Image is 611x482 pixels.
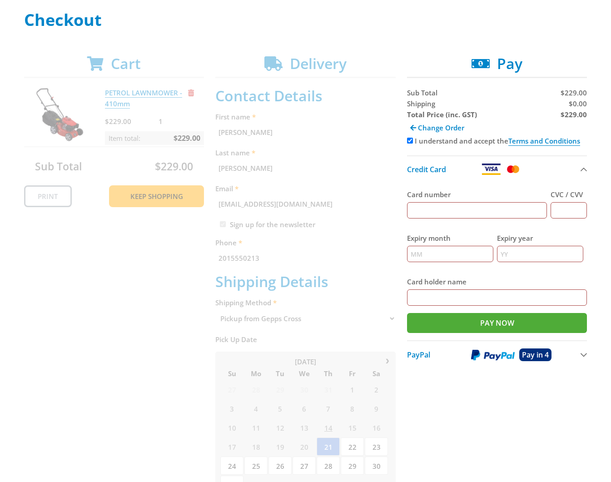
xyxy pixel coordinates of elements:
[561,88,587,97] span: $229.00
[407,110,477,119] strong: Total Price (inc. GST)
[407,276,587,287] label: Card holder name
[407,99,435,108] span: Shipping
[497,233,583,243] label: Expiry year
[471,349,515,361] img: PayPal
[551,189,587,200] label: CVC / CVV
[407,350,430,360] span: PayPal
[407,88,437,97] span: Sub Total
[407,313,587,333] input: Pay Now
[407,164,446,174] span: Credit Card
[522,350,549,360] span: Pay in 4
[407,246,493,262] input: MM
[407,138,413,144] input: Please accept the terms and conditions.
[24,11,587,29] h1: Checkout
[407,189,547,200] label: Card number
[407,120,467,135] a: Change Order
[407,155,587,182] button: Credit Card
[481,164,501,175] img: Visa
[407,340,587,368] button: PayPal Pay in 4
[569,99,587,108] span: $0.00
[561,110,587,119] strong: $229.00
[497,246,583,262] input: YY
[407,233,493,243] label: Expiry month
[418,123,464,132] span: Change Order
[505,164,521,175] img: Mastercard
[497,54,522,73] span: Pay
[415,136,580,145] label: I understand and accept the
[508,136,580,146] a: Terms and Conditions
